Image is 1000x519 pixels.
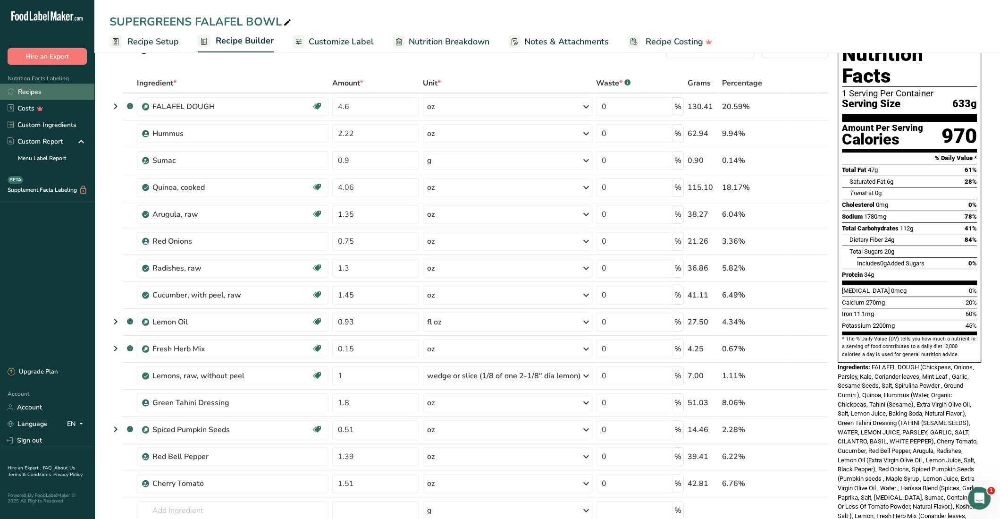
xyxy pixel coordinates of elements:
span: Unit [423,77,441,89]
span: 270mg [866,299,885,306]
span: 45% [966,322,977,329]
div: oz [427,397,435,408]
div: Custom Report [8,136,63,146]
a: Recipe Builder [198,30,274,53]
div: 39.41 [688,451,718,462]
div: Powered By FoodLabelMaker © 2025 All Rights Reserved [8,493,87,504]
span: Calcium [842,299,865,306]
span: 0% [968,201,977,208]
iframe: Intercom live chat [968,487,991,510]
span: 60% [966,310,977,317]
span: 0mg [876,201,888,208]
span: Fat [849,189,874,196]
a: Language [8,416,48,432]
div: 6.49% [722,289,783,301]
span: 84% [965,236,977,243]
span: Dietary Fiber [849,236,883,243]
div: Upgrade Plan [8,367,58,377]
span: 24g [884,236,894,243]
div: FALAFEL DOUGH [152,101,270,112]
span: 1780mg [864,213,886,220]
div: Cucumber, with peel, raw [152,289,270,301]
span: Grams [688,77,711,89]
div: Hummus [152,128,270,139]
a: Terms & Conditions . [8,471,53,478]
div: 41.11 [688,289,718,301]
div: 0.90 [688,155,718,166]
div: Red Onions [152,236,270,247]
div: 27.50 [688,316,718,328]
a: Privacy Policy [53,471,83,478]
span: 28% [965,178,977,185]
span: 0g [875,189,882,196]
div: 18.17% [722,182,783,193]
div: SUPERGREENS FALAFEL BOWL [109,13,293,30]
div: Waste [596,77,630,89]
span: 0g [880,260,887,267]
div: 6.22% [722,451,783,462]
div: BETA [8,176,23,184]
div: 1 Serving Per Container [842,89,977,98]
span: Nutrition Breakdown [409,35,489,48]
div: oz [427,263,435,274]
div: 130.41 [688,101,718,112]
a: Notes & Attachments [508,31,609,52]
span: 6g [887,178,893,185]
div: 6.04% [722,209,783,220]
a: Nutrition Breakdown [393,31,489,52]
img: Sub Recipe [142,426,149,434]
div: Lemon Oil [152,316,270,328]
div: 0.67% [722,343,783,355]
span: 2200mg [873,322,895,329]
div: 9.94% [722,128,783,139]
div: 7.00 [688,370,718,382]
div: 8.06% [722,397,783,408]
div: Amount Per Serving [842,124,923,133]
span: Serving Size [842,98,900,110]
div: fl oz [427,316,441,328]
div: oz [427,289,435,301]
div: 20.59% [722,101,783,112]
span: Customize Label [309,35,374,48]
div: oz [427,343,435,355]
div: 5.82% [722,263,783,274]
div: Fresh Herb Mix [152,343,270,355]
div: 62.94 [688,128,718,139]
div: Lemons, raw, without peel [152,370,270,382]
div: EN [67,418,87,430]
span: 0mcg [891,287,907,294]
div: oz [427,182,435,193]
span: Saturated Fat [849,178,885,185]
i: Trans [849,189,865,196]
span: Iron [842,310,852,317]
div: 0.14% [722,155,783,166]
a: Customize Label [293,31,374,52]
div: Radishes, raw [152,263,270,274]
img: Sub Recipe [142,103,149,111]
div: 115.10 [688,182,718,193]
div: oz [427,209,435,220]
div: wedge or slice (1/8 of one 2-1/8" dia lemon) [427,370,580,382]
span: [MEDICAL_DATA] [842,287,890,294]
div: 4.25 [688,343,718,355]
div: Green Tahini Dressing [152,397,270,408]
button: Hire an Expert [8,48,87,65]
span: Sodium [842,213,863,220]
section: * The % Daily Value (DV) tells you how much a nutrient in a serving of food contributes to a dail... [842,335,977,358]
span: Total Carbohydrates [842,225,899,232]
span: Recipe Setup [127,35,179,48]
span: Includes Added Sugars [857,260,924,267]
span: 112g [900,225,913,232]
span: 47g [868,166,878,173]
div: Arugula, raw [152,209,270,220]
div: 3.36% [722,236,783,247]
span: Ingredients: [838,364,870,371]
span: Protein [842,271,863,278]
div: g [427,505,432,516]
span: 78% [965,213,977,220]
div: 4.34% [722,316,783,328]
div: 21.26 [688,236,718,247]
a: About Us . [8,465,75,478]
div: Quinoa, cooked [152,182,270,193]
div: oz [427,128,435,139]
